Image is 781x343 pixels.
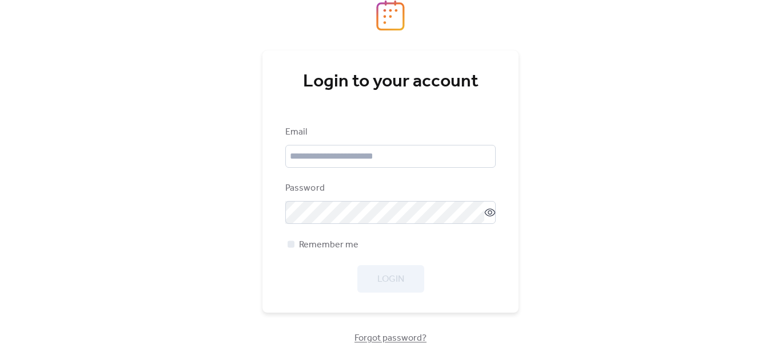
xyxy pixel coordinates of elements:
div: Email [285,125,493,139]
a: Forgot password? [354,335,427,341]
div: Login to your account [285,70,496,93]
span: Remember me [299,238,358,252]
div: Password [285,182,493,195]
